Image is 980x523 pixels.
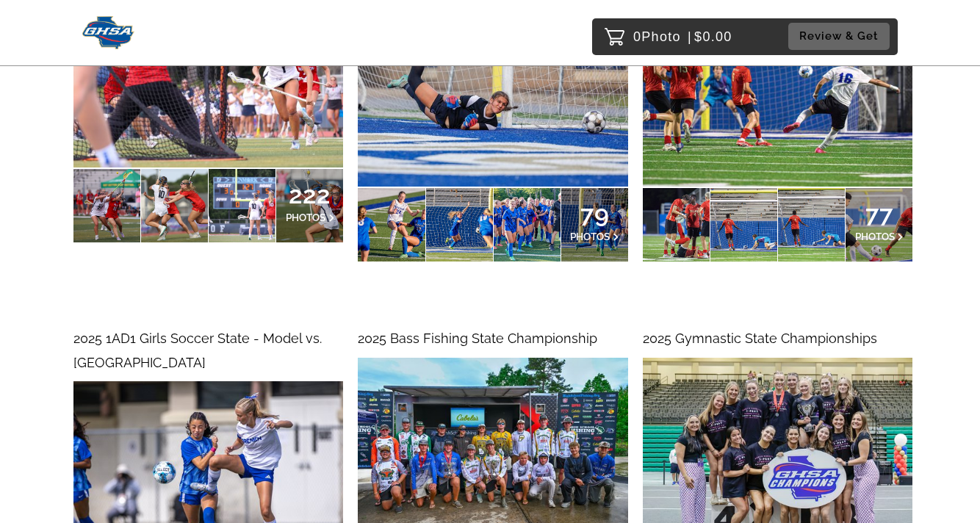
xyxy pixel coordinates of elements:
[641,25,681,48] span: Photo
[688,29,692,44] span: |
[570,209,619,218] span: 79
[788,23,894,50] a: Review & Get
[788,23,890,50] button: Review & Get
[855,209,904,218] span: 77
[633,25,732,48] p: 0 $0.00
[82,16,134,49] img: Snapphound Logo
[855,231,895,242] span: PHOTOS
[286,212,325,223] span: PHOTOS
[286,190,334,199] span: 222
[73,331,322,369] span: 2025 1AD1 Girls Soccer State - Model vs. [GEOGRAPHIC_DATA]
[358,331,597,346] span: 2025 Bass Fishing State Championship
[643,331,877,346] span: 2025 Gymnastic State Championships
[570,231,610,242] span: PHOTOS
